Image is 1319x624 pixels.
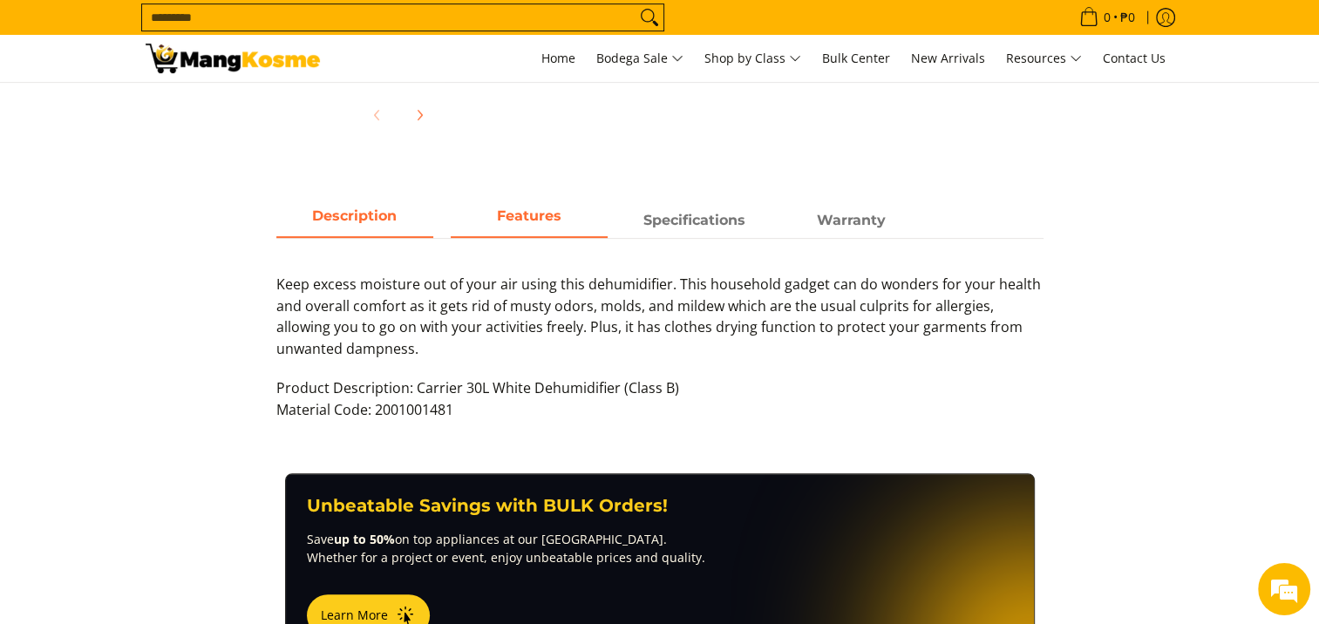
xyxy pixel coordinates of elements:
[1074,8,1140,27] span: •
[822,50,890,66] span: Bulk Center
[773,205,930,238] a: Description 3
[276,378,679,419] span: Product Description: Carrier 30L White Dehumidifier (Class B) Material Code: 2001001481
[1118,11,1138,24] span: ₱0
[146,44,320,73] img: Carrier 30-Liter Dehumidifier - White (Class B) l Mang Kosme
[541,50,575,66] span: Home
[1101,11,1113,24] span: 0
[1103,50,1166,66] span: Contact Us
[276,238,1044,438] div: Description
[1006,48,1082,70] span: Resources
[307,495,1013,517] h3: Unbeatable Savings with BULK Orders!
[334,531,395,547] strong: up to 50%
[276,275,1041,358] span: Keep excess moisture out of your air using this dehumidifier. This household gadget can do wonder...
[497,207,561,224] strong: Features
[911,50,985,66] span: New Arrivals
[255,490,316,513] em: Submit
[596,48,683,70] span: Bodega Sale
[307,530,1013,566] p: Save on top appliances at our [GEOGRAPHIC_DATA]. Whether for a project or event, enjoy unbeatable...
[286,9,328,51] div: Minimize live chat window
[616,205,773,238] a: Description 2
[813,35,899,82] a: Bulk Center
[400,96,439,134] button: Next
[9,429,332,490] textarea: Type your message and click 'Submit'
[997,35,1091,82] a: Resources
[276,205,433,236] span: Description
[1094,35,1174,82] a: Contact Us
[533,35,584,82] a: Home
[643,212,745,228] strong: Specifications
[696,35,810,82] a: Shop by Class
[451,205,608,238] a: Description 1
[636,4,663,31] button: Search
[37,196,304,372] span: We are offline. Please leave us a message.
[704,48,801,70] span: Shop by Class
[817,212,886,228] strong: Warranty
[902,35,994,82] a: New Arrivals
[588,35,692,82] a: Bodega Sale
[276,205,433,238] a: Description
[337,35,1174,82] nav: Main Menu
[91,98,293,120] div: Leave a message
